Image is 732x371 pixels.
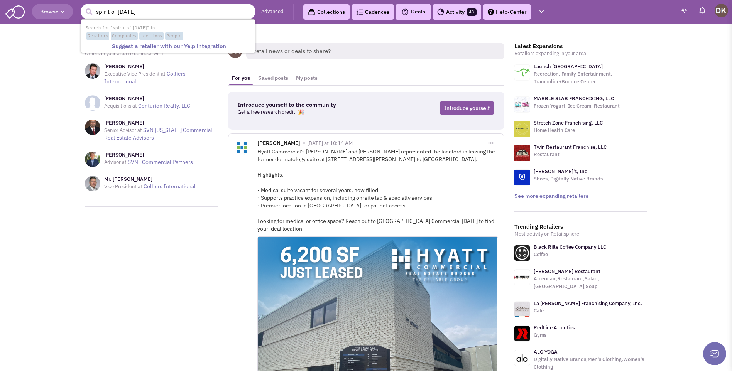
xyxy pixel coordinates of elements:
p: Coffee [534,251,606,258]
a: Saved posts [254,71,292,85]
a: See more expanding retailers [514,192,588,199]
a: Colliers International [144,183,196,190]
img: SmartAdmin [5,4,25,19]
img: logo [514,145,530,161]
a: Colliers International [104,70,186,85]
a: Suggest a retailer with our Yelp integration [84,41,254,52]
button: Deals [399,7,428,17]
img: logo [514,170,530,185]
h3: Trending Retailers [514,223,647,230]
span: Executive Vice President at [104,71,166,77]
a: MARBLE SLAB FRANCHISING, LLC [534,95,614,102]
div: Hyatt Commercial’s [PERSON_NAME] and [PERSON_NAME] represented the landlord in leasing the former... [257,148,498,233]
li: Search for "spirit of [DATE]" in [82,23,254,41]
a: [PERSON_NAME] Restaurant [534,268,600,275]
img: icon-collection-lavender-black.svg [308,8,315,16]
img: logo [514,65,530,80]
a: Advanced [261,8,284,15]
span: 43 [467,8,477,16]
a: La [PERSON_NAME] Franchising Company, Inc. [534,300,642,307]
img: icon-deals.svg [401,7,409,17]
h3: Introduce yourself to the community [238,101,384,108]
b: Suggest a retailer with our Yelp integration [112,42,226,50]
img: www.aloyoga.com [514,350,530,366]
a: Stretch Zone Franchising, LLC [534,120,603,126]
a: Introduce yourself [440,101,494,115]
h3: [PERSON_NAME] [104,95,190,102]
p: Home Health Care [534,126,603,134]
p: Get a free research credit! 🎉 [238,108,384,116]
img: Activity.png [437,8,444,15]
a: Activity43 [433,4,481,20]
a: Cadences [352,4,394,20]
img: Donnie Keller [715,4,728,17]
span: [PERSON_NAME] [257,140,300,148]
p: Retailers expanding in your area [514,50,647,57]
span: Retail news or deals to share? [246,43,504,59]
span: Retailers [86,32,109,40]
input: Search [81,4,255,19]
p: Café [534,307,642,315]
img: help.png [488,9,494,15]
p: Digitally Native Brands,Men's Clothing,Women's Clothing [534,356,647,371]
a: For you [228,71,254,85]
button: Browse [32,4,73,19]
h3: [PERSON_NAME] [104,63,218,70]
img: logo [514,121,530,137]
p: Most activity on Retailsphere [514,230,647,238]
img: logo [514,97,530,112]
a: Launch [GEOGRAPHIC_DATA] [534,63,603,70]
span: Locations [139,32,164,40]
a: ALO YOGA [534,349,558,355]
span: Advisor at [104,159,127,165]
span: Vice President at [104,183,142,190]
h3: Mr. [PERSON_NAME] [104,176,196,183]
p: Recreation, Family Entertainment, Trampoline/Bounce Center [534,70,647,86]
p: Restaurant [534,151,607,159]
a: RedLine Athletics [534,324,575,331]
span: Acquisitions at [104,103,137,109]
a: Collections [303,4,350,20]
p: Shoes, Digitally Native Brands [534,175,603,183]
a: Help-Center [483,4,531,20]
a: [PERSON_NAME]'s, Inc [534,168,587,175]
span: Browse [40,8,65,15]
h3: [PERSON_NAME] [104,152,193,159]
a: SVN | Commercial Partners [128,159,193,165]
h3: Latest Expansions [514,43,647,50]
p: Others in your area to connect with [85,50,218,57]
img: NoImageAvailable1.jpg [85,95,100,111]
span: [DATE] at 10:14 AM [307,140,353,147]
img: Cadences_logo.png [356,9,363,15]
h3: [PERSON_NAME] [104,120,218,126]
a: SVN [US_STATE] Commercial Real Estate Advisors [104,126,212,141]
a: Black Rifle Coffee Company LLC [534,244,606,250]
span: Deals [401,8,425,15]
span: People [165,32,183,40]
a: Twin Restaurant Franchise, LLC [534,144,607,150]
span: Companies [111,32,138,40]
span: Senior Advisor at [104,127,142,133]
p: Gyms [534,331,575,339]
a: Centurion Realty, LLC [138,102,190,109]
p: American,Restaurant,Salad,[GEOGRAPHIC_DATA],Soup [534,275,647,290]
a: My posts [292,71,321,85]
p: Frozen Yogurt, Ice Cream, Restaurant [534,102,620,110]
